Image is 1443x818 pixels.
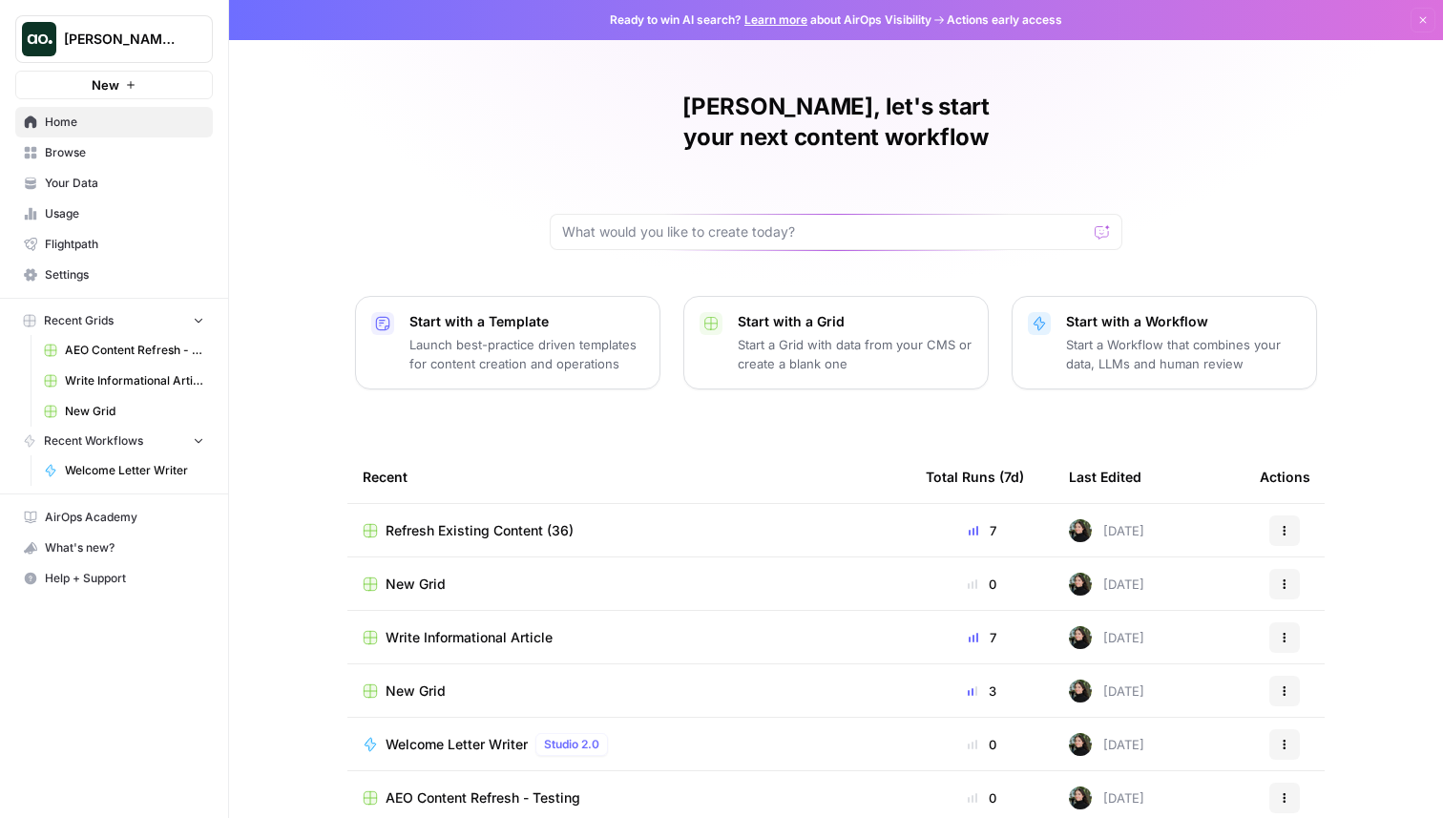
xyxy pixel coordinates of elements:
div: Last Edited [1069,451,1141,503]
div: 0 [926,735,1038,754]
div: 0 [926,575,1038,594]
span: Refresh Existing Content (36) [386,521,574,540]
div: 7 [926,628,1038,647]
span: Recent Grids [44,312,114,329]
a: Your Data [15,168,213,199]
a: Learn more [744,12,807,27]
span: Recent Workflows [44,432,143,450]
img: Justina testing Logo [22,22,56,56]
a: AEO Content Refresh - Testing [35,335,213,366]
span: Welcome Letter Writer [65,462,204,479]
img: eoqc67reg7z2luvnwhy7wyvdqmsw [1069,733,1092,756]
p: Start with a Grid [738,312,972,331]
p: Start a Grid with data from your CMS or create a blank one [738,335,972,373]
span: Browse [45,144,204,161]
div: 3 [926,682,1038,701]
div: What's new? [16,534,212,562]
button: Workspace: Justina testing [15,15,213,63]
a: Flightpath [15,229,213,260]
p: Start with a Template [409,312,644,331]
button: What's new? [15,533,213,563]
span: Home [45,114,204,131]
span: New Grid [386,575,446,594]
button: Start with a WorkflowStart a Workflow that combines your data, LLMs and human review [1012,296,1317,389]
a: Settings [15,260,213,290]
a: AEO Content Refresh - Testing [363,788,895,808]
button: Start with a GridStart a Grid with data from your CMS or create a blank one [683,296,989,389]
img: eoqc67reg7z2luvnwhy7wyvdqmsw [1069,626,1092,649]
img: eoqc67reg7z2luvnwhy7wyvdqmsw [1069,573,1092,596]
span: [PERSON_NAME] testing [64,30,179,49]
span: New Grid [386,682,446,701]
span: Settings [45,266,204,283]
a: Welcome Letter WriterStudio 2.0 [363,733,895,756]
img: eoqc67reg7z2luvnwhy7wyvdqmsw [1069,787,1092,809]
div: Actions [1260,451,1310,503]
span: Flightpath [45,236,204,253]
button: Start with a TemplateLaunch best-practice driven templates for content creation and operations [355,296,660,389]
div: Recent [363,451,895,503]
div: [DATE] [1069,519,1144,542]
span: Write Informational Article [65,372,204,389]
h1: [PERSON_NAME], let's start your next content workflow [550,92,1122,153]
a: Home [15,107,213,137]
button: New [15,71,213,99]
div: [DATE] [1069,680,1144,703]
span: AirOps Academy [45,509,204,526]
div: 0 [926,788,1038,808]
span: AEO Content Refresh - Testing [386,788,580,808]
input: What would you like to create today? [562,222,1087,241]
span: AEO Content Refresh - Testing [65,342,204,359]
div: 7 [926,521,1038,540]
span: New Grid [65,403,204,420]
div: [DATE] [1069,733,1144,756]
span: Ready to win AI search? about AirOps Visibility [610,11,931,29]
span: Usage [45,205,204,222]
img: eoqc67reg7z2luvnwhy7wyvdqmsw [1069,519,1092,542]
div: [DATE] [1069,787,1144,809]
a: New Grid [363,682,895,701]
span: Write Informational Article [386,628,553,647]
div: [DATE] [1069,573,1144,596]
p: Launch best-practice driven templates for content creation and operations [409,335,644,373]
button: Recent Grids [15,306,213,335]
a: Browse [15,137,213,168]
span: Studio 2.0 [544,736,599,753]
span: New [92,75,119,94]
p: Start with a Workflow [1066,312,1301,331]
p: Start a Workflow that combines your data, LLMs and human review [1066,335,1301,373]
a: AirOps Academy [15,502,213,533]
img: eoqc67reg7z2luvnwhy7wyvdqmsw [1069,680,1092,703]
a: New Grid [363,575,895,594]
div: Total Runs (7d) [926,451,1024,503]
span: Help + Support [45,570,204,587]
div: [DATE] [1069,626,1144,649]
a: Usage [15,199,213,229]
span: Welcome Letter Writer [386,735,528,754]
a: Write Informational Article [363,628,895,647]
span: Actions early access [947,11,1062,29]
a: New Grid [35,396,213,427]
a: Welcome Letter Writer [35,455,213,486]
a: Write Informational Article [35,366,213,396]
a: Refresh Existing Content (36) [363,521,895,540]
span: Your Data [45,175,204,192]
button: Help + Support [15,563,213,594]
button: Recent Workflows [15,427,213,455]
